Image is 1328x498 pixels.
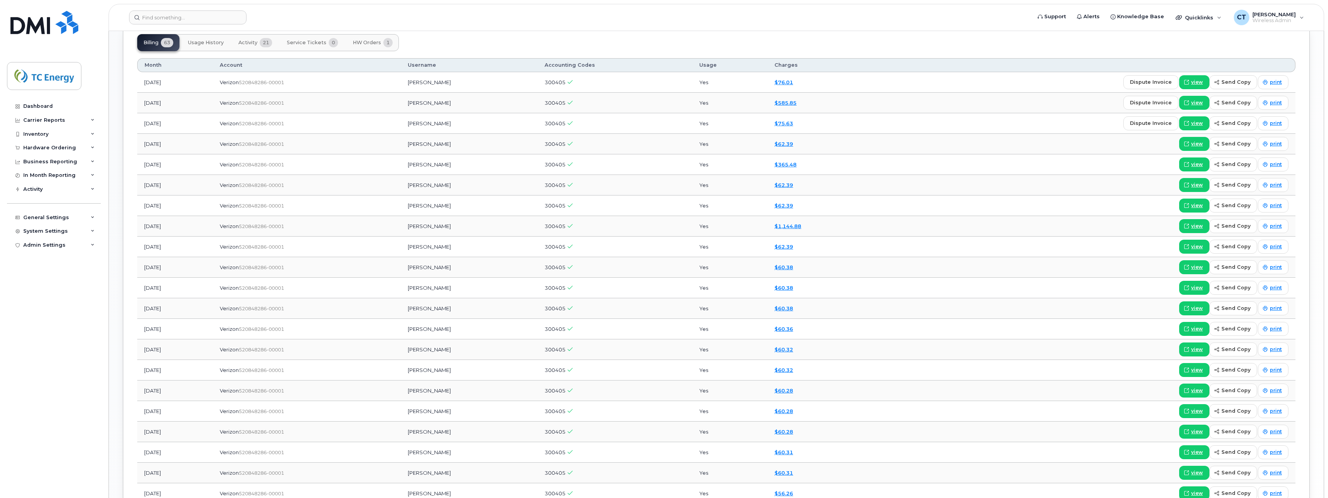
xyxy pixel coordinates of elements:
span: view [1191,490,1203,497]
td: [DATE] [137,380,213,401]
span: print [1270,490,1282,497]
a: print [1258,301,1288,315]
td: Yes [692,319,768,339]
span: 300405 [545,429,566,435]
span: send copy [1221,243,1250,250]
span: send copy [1221,407,1250,415]
a: print [1258,363,1288,377]
span: Verizon [220,161,239,168]
span: Verizon [220,100,239,106]
span: send copy [1221,387,1250,394]
span: 520848286-00001 [239,100,284,106]
span: dispute invoice [1130,119,1172,127]
a: view [1179,137,1209,151]
td: [PERSON_NAME] [401,463,538,483]
td: Yes [692,216,768,237]
td: Yes [692,72,768,93]
span: print [1270,243,1282,250]
span: view [1191,161,1203,168]
a: view [1179,425,1209,439]
button: send copy [1209,342,1257,356]
span: print [1270,202,1282,209]
span: 520848286-00001 [239,80,284,85]
span: 300405 [545,161,566,168]
span: 300405 [545,264,566,270]
td: Yes [692,442,768,463]
span: [PERSON_NAME] [1252,11,1296,17]
a: print [1258,96,1288,110]
a: $60.32 [774,346,793,353]
td: [DATE] [137,175,213,195]
span: 520848286-00001 [239,203,284,209]
span: 520848286-00001 [239,470,284,476]
th: Usage [692,58,768,72]
td: Yes [692,298,768,319]
span: 520848286-00001 [239,408,284,414]
td: [PERSON_NAME] [401,237,538,257]
td: [DATE] [137,339,213,360]
button: send copy [1209,96,1257,110]
td: Yes [692,195,768,216]
td: [PERSON_NAME] [401,195,538,216]
span: Verizon [220,285,239,291]
span: send copy [1221,448,1250,456]
td: [DATE] [137,463,213,483]
span: Verizon [220,367,239,373]
td: Yes [692,422,768,442]
span: Verizon [220,141,239,147]
a: view [1179,363,1209,377]
span: Wireless Admin [1252,17,1296,24]
span: 300405 [545,387,566,394]
span: view [1191,182,1203,188]
td: [PERSON_NAME] [401,113,538,134]
button: send copy [1209,404,1257,418]
button: send copy [1209,219,1257,233]
span: 520848286-00001 [239,162,284,168]
span: 300405 [545,141,566,147]
a: print [1258,199,1288,213]
a: $60.31 [774,449,793,455]
a: print [1258,281,1288,295]
a: Support [1032,9,1071,24]
td: [DATE] [137,134,213,154]
span: Verizon [220,387,239,394]
a: view [1179,466,1209,480]
span: view [1191,264,1203,271]
td: [DATE] [137,360,213,380]
a: view [1179,96,1209,110]
td: [DATE] [137,401,213,422]
a: print [1258,137,1288,151]
span: print [1270,223,1282,230]
span: send copy [1221,284,1250,291]
span: print [1270,469,1282,476]
span: Verizon [220,449,239,455]
td: [DATE] [137,93,213,113]
span: send copy [1221,263,1250,271]
td: [PERSON_NAME] [401,339,538,360]
td: Yes [692,93,768,113]
span: 520848286-00001 [239,244,284,250]
button: send copy [1209,384,1257,398]
a: view [1179,240,1209,254]
button: send copy [1209,363,1257,377]
span: 300405 [545,449,566,455]
a: view [1179,219,1209,233]
span: 300405 [545,285,566,291]
span: send copy [1221,140,1250,147]
button: dispute invoice [1123,116,1178,130]
span: Verizon [220,346,239,353]
span: 300405 [545,367,566,373]
button: send copy [1209,178,1257,192]
span: view [1191,79,1203,86]
a: print [1258,466,1288,480]
td: [PERSON_NAME] [401,72,538,93]
span: send copy [1221,99,1250,106]
a: view [1179,301,1209,315]
th: Charges [767,58,865,72]
a: view [1179,445,1209,459]
span: send copy [1221,181,1250,188]
a: $365.48 [774,161,797,168]
button: send copy [1209,425,1257,439]
span: 300405 [545,326,566,332]
a: print [1258,157,1288,171]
